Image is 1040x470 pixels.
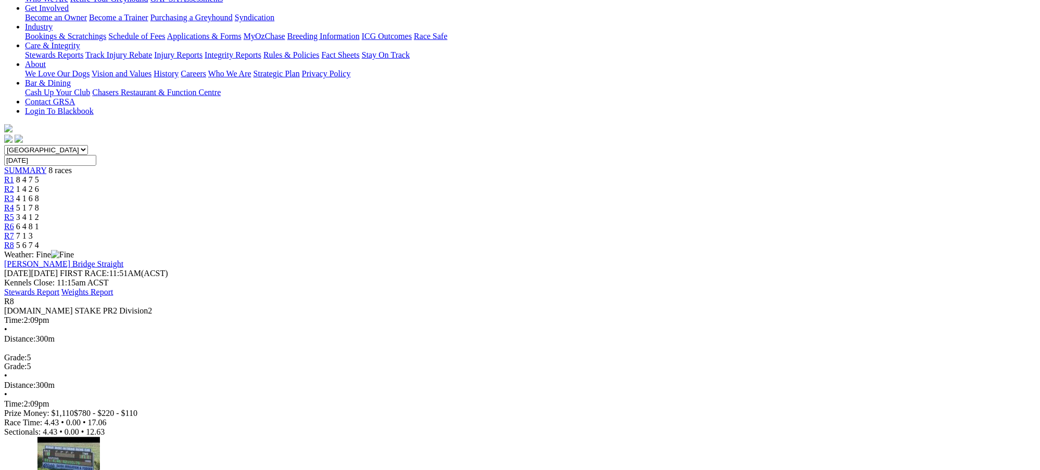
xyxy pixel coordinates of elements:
a: Track Injury Rebate [85,50,152,59]
a: ICG Outcomes [362,32,412,41]
span: 4.43 [44,419,59,427]
a: [PERSON_NAME] Bridge Straight [4,259,123,268]
span: FIRST RACE: [60,269,109,278]
span: 0.00 [66,419,81,427]
div: 2:09pm [4,316,1036,325]
span: • [4,325,7,334]
a: Chasers Restaurant & Function Centre [92,88,221,97]
a: Breeding Information [287,32,360,41]
span: 6 4 8 1 [16,222,39,231]
span: 4.43 [43,428,57,437]
span: [DATE] [4,269,31,278]
img: twitter.svg [15,135,23,143]
a: About [25,60,46,69]
a: R5 [4,213,14,221]
a: R8 [4,241,14,250]
a: Purchasing a Greyhound [150,13,233,22]
span: R3 [4,194,14,203]
span: Grade: [4,362,27,371]
div: 5 [4,353,1036,362]
span: • [4,390,7,399]
div: 2:09pm [4,400,1036,409]
a: Cash Up Your Club [25,88,90,97]
div: Industry [25,32,1036,41]
div: About [25,69,1036,79]
a: MyOzChase [244,32,285,41]
img: facebook.svg [4,135,12,143]
a: R1 [4,175,14,184]
span: Time: [4,400,24,409]
span: 12.63 [86,428,105,437]
a: Become a Trainer [89,13,148,22]
span: • [61,419,64,427]
a: Careers [181,69,206,78]
a: Become an Owner [25,13,87,22]
a: Bar & Dining [25,79,71,87]
a: Vision and Values [92,69,151,78]
span: • [4,372,7,381]
a: Strategic Plan [253,69,300,78]
a: Schedule of Fees [108,32,165,41]
span: Weather: Fine [4,250,74,259]
a: R7 [4,231,14,240]
span: • [83,419,86,427]
a: History [154,69,179,78]
span: • [59,428,62,437]
span: Distance: [4,381,35,390]
span: 5 1 7 8 [16,203,39,212]
a: R2 [4,185,14,193]
a: Who We Are [208,69,251,78]
span: 8 4 7 5 [16,175,39,184]
div: 300m [4,381,1036,390]
span: Time: [4,316,24,324]
a: SUMMARY [4,166,46,175]
span: 4 1 6 8 [16,194,39,203]
input: Select date [4,155,96,166]
div: Care & Integrity [25,50,1036,60]
span: 17.06 [88,419,107,427]
div: 5 [4,362,1036,372]
a: R6 [4,222,14,231]
span: Grade: [4,353,27,362]
img: Fine [51,250,74,259]
span: 1 4 2 6 [16,185,39,193]
a: R4 [4,203,14,212]
a: Rules & Policies [263,50,320,59]
a: Stay On Track [362,50,410,59]
a: Syndication [235,13,274,22]
a: Privacy Policy [302,69,351,78]
div: Kennels Close: 11:15am ACST [4,278,1036,288]
a: Injury Reports [154,50,202,59]
a: Race Safe [414,32,447,41]
span: 7 1 3 [16,231,33,240]
a: Care & Integrity [25,41,80,50]
a: Stewards Report [4,288,59,296]
span: 11:51AM(ACST) [60,269,168,278]
span: Distance: [4,334,35,343]
span: $780 - $220 - $110 [74,409,137,418]
span: • [81,428,84,437]
a: Stewards Reports [25,50,83,59]
a: We Love Our Dogs [25,69,90,78]
span: 0.00 [65,428,79,437]
a: Weights Report [61,288,113,296]
img: logo-grsa-white.png [4,124,12,133]
div: Get Involved [25,13,1036,22]
span: R8 [4,297,14,306]
a: Fact Sheets [322,50,360,59]
div: 300m [4,334,1036,344]
span: 8 races [48,166,72,175]
span: [DATE] [4,269,58,278]
a: Industry [25,22,53,31]
a: Integrity Reports [205,50,261,59]
a: Login To Blackbook [25,107,94,115]
a: Get Involved [25,4,69,12]
span: 5 6 7 4 [16,241,39,250]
